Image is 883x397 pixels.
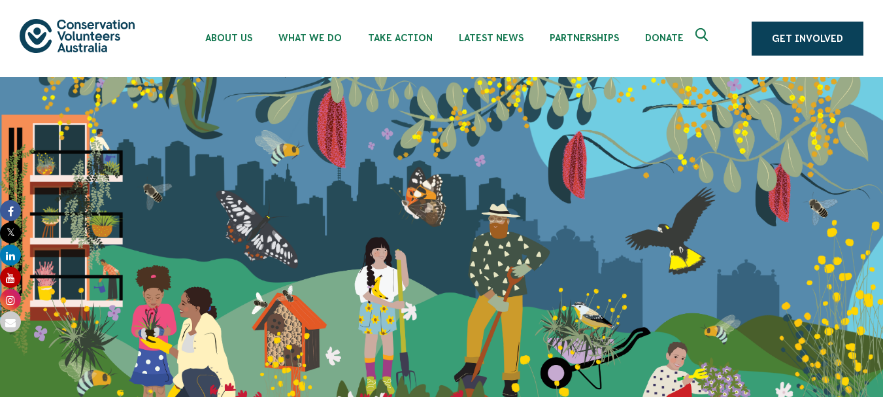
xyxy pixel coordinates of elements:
span: About Us [205,33,252,43]
span: Latest News [459,33,524,43]
span: Expand search box [695,28,712,49]
span: Donate [645,33,684,43]
span: Take Action [368,33,433,43]
a: Get Involved [752,22,863,56]
span: Partnerships [550,33,619,43]
span: What We Do [278,33,342,43]
img: logo.svg [20,19,135,52]
button: Expand search box Close search box [688,23,719,54]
